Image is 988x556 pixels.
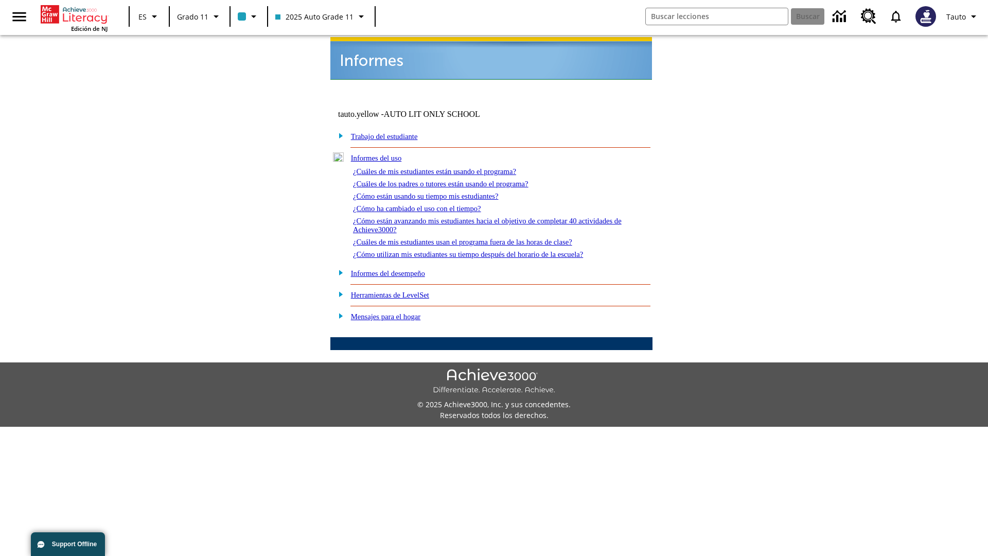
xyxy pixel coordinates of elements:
[4,2,34,32] button: Abrir el menú lateral
[173,7,226,26] button: Grado: Grado 11, Elige un grado
[353,204,481,213] a: ¿Cómo ha cambiado el uso con el tiempo?
[353,192,499,200] a: ¿Cómo están usando su tiempo mis estudiantes?
[353,167,516,176] a: ¿Cuáles de mis estudiantes están usando el programa?
[646,8,788,25] input: Buscar campo
[31,532,105,556] button: Support Offline
[234,7,264,26] button: El color de la clase es azul claro. Cambiar el color de la clase.
[275,11,354,22] span: 2025 Auto Grade 11
[138,11,147,22] span: ES
[353,238,572,246] a: ¿Cuáles de mis estudiantes usan el programa fuera de las horas de clase?
[883,3,909,30] a: Notificaciones
[330,37,652,80] img: header
[333,268,344,277] img: plus.gif
[333,311,344,320] img: plus.gif
[384,110,480,118] nobr: AUTO LIT ONLY SCHOOL
[855,3,883,30] a: Centro de recursos, Se abrirá en una pestaña nueva.
[942,7,984,26] button: Perfil/Configuración
[353,180,528,188] a: ¿Cuáles de los padres o tutores están usando el programa?
[338,110,527,119] td: tauto.yellow -
[52,541,97,548] span: Support Offline
[826,3,855,31] a: Centro de información
[353,250,583,258] a: ¿Cómo utilizan mis estudiantes su tiempo después del horario de la escuela?
[351,154,402,162] a: Informes del uso
[41,3,108,32] div: Portada
[351,132,418,141] a: Trabajo del estudiante
[333,131,344,140] img: plus.gif
[333,152,344,162] img: minus.gif
[351,312,421,321] a: Mensajes para el hogar
[946,11,966,22] span: Tauto
[909,3,942,30] button: Escoja un nuevo avatar
[333,289,344,299] img: plus.gif
[177,11,208,22] span: Grado 11
[915,6,936,27] img: Avatar
[133,7,166,26] button: Lenguaje: ES, Selecciona un idioma
[433,369,555,395] img: Achieve3000 Differentiate Accelerate Achieve
[71,25,108,32] span: Edición de NJ
[353,217,622,234] a: ¿Cómo están avanzando mis estudiantes hacia el objetivo de completar 40 actividades de Achieve3000?
[351,269,425,277] a: Informes del desempeño
[271,7,372,26] button: Clase: 2025 Auto Grade 11, Selecciona una clase
[351,291,429,299] a: Herramientas de LevelSet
